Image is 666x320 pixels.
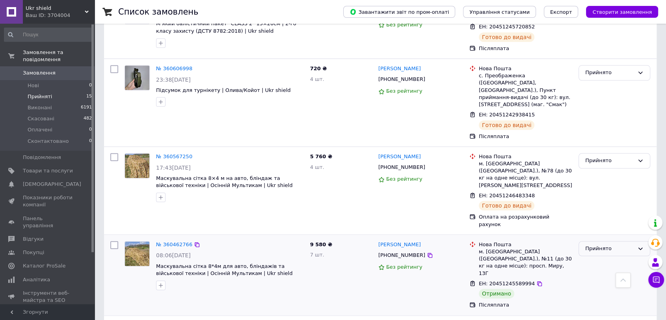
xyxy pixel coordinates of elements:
[26,12,95,19] div: Ваш ID: 3704004
[156,175,292,189] a: Маскувальна сітка 8×4 м на авто, бліндаж та військової техніки | Осінній Мультикам | Ukr shield
[28,93,52,100] span: Прийняті
[592,9,652,15] span: Створити замовлення
[156,252,191,258] span: 08:06[DATE]
[89,138,92,145] span: 0
[28,104,52,111] span: Виконані
[125,65,149,90] img: Фото товару
[310,65,327,71] span: 720 ₴
[28,126,52,133] span: Оплачені
[479,213,572,228] div: Оплата на розрахунковий рахунок
[310,153,332,159] span: 5 760 ₴
[310,241,332,247] span: 9 580 ₴
[479,193,535,198] span: ЕН: 20451246483348
[585,69,634,77] div: Прийнято
[156,87,290,93] a: Підсумок для турнікету | Олива/Койот | Ukr shield
[479,153,572,160] div: Нова Пошта
[343,6,455,18] button: Завантажити звіт по пром-оплаті
[23,249,44,256] span: Покупці
[479,281,535,286] span: ЕН: 20451245589994
[89,82,92,89] span: 0
[479,133,572,140] div: Післяплата
[479,241,572,248] div: Нова Пошта
[479,289,514,298] div: Отримано
[125,241,150,266] a: Фото товару
[28,82,39,89] span: Нові
[125,241,149,266] img: Фото товару
[4,28,93,42] input: Пошук
[125,153,149,178] img: Фото товару
[156,153,192,159] a: № 360567250
[463,6,536,18] button: Управління статусами
[386,22,422,28] span: Без рейтингу
[479,32,535,42] div: Готово до видачі
[378,252,425,258] span: [PHONE_NUMBER]
[386,176,422,182] span: Без рейтингу
[28,138,69,145] span: Сконтактовано
[386,264,422,270] span: Без рейтингу
[378,153,421,161] a: [PERSON_NAME]
[84,115,92,122] span: 482
[23,194,73,208] span: Показники роботи компанії
[479,301,572,309] div: Післяплата
[479,72,572,108] div: с. Преображенка ([GEOGRAPHIC_DATA], [GEOGRAPHIC_DATA].), Пункт приймання-видачі (до 30 кг): вул. ...
[378,65,421,73] a: [PERSON_NAME]
[86,93,92,100] span: 15
[378,164,425,170] span: [PHONE_NUMBER]
[479,248,572,277] div: м. [GEOGRAPHIC_DATA] ([GEOGRAPHIC_DATA].), №11 (до 30 кг на одне місце): просп. Миру, 13Г
[125,65,150,90] a: Фото товару
[586,6,658,18] button: Створити замовлення
[23,290,73,304] span: Інструменти веб-майстра та SEO
[310,252,324,258] span: 7 шт.
[479,45,572,52] div: Післяплата
[578,9,658,15] a: Створити замовлення
[378,241,421,249] a: [PERSON_NAME]
[469,9,530,15] span: Управління статусами
[479,65,572,72] div: Нова Пошта
[386,88,422,94] span: Без рейтингу
[479,160,572,189] div: м. [GEOGRAPHIC_DATA] ([GEOGRAPHIC_DATA].), №78 (до 30 кг на одне місце): вул. [PERSON_NAME][STREE...
[23,262,65,269] span: Каталог ProSale
[23,154,61,161] span: Повідомлення
[23,49,95,63] span: Замовлення та повідомлення
[378,76,425,82] span: [PHONE_NUMBER]
[479,24,535,30] span: ЕН: 20451245720852
[544,6,579,18] button: Експорт
[585,157,634,165] div: Прийнято
[26,5,85,12] span: Ukr shield
[156,77,191,83] span: 23:38[DATE]
[156,65,192,71] a: № 360606998
[118,7,198,17] h1: Список замовлень
[156,241,192,247] a: № 360462766
[310,76,324,82] span: 4 шт.
[310,164,324,170] span: 4 шт.
[23,236,43,243] span: Відгуки
[125,153,150,178] a: Фото товару
[156,165,191,171] span: 17:43[DATE]
[23,181,81,188] span: [DEMOGRAPHIC_DATA]
[585,245,634,253] div: Прийнято
[81,104,92,111] span: 6191
[23,276,50,283] span: Аналітика
[479,120,535,130] div: Готово до видачі
[23,167,73,174] span: Товари та послуги
[23,69,56,77] span: Замовлення
[350,8,449,15] span: Завантажити звіт по пром-оплаті
[156,263,292,277] a: Маскувальна сітка 8*4м для авто, бліндажів та військової техніки | Осінній Мультикам | Ukr shield
[479,201,535,210] div: Готово до видачі
[550,9,572,15] span: Експорт
[648,272,664,288] button: Чат з покупцем
[479,112,535,118] span: ЕН: 20451242938415
[23,215,73,229] span: Панель управління
[89,126,92,133] span: 0
[28,115,54,122] span: Скасовані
